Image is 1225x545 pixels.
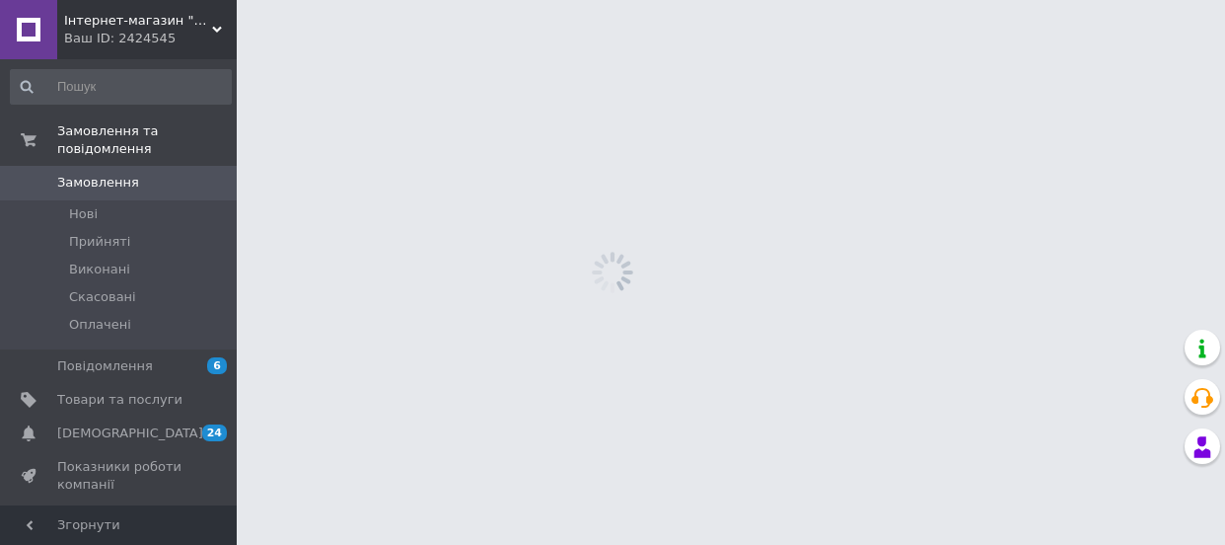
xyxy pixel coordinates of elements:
span: Повідомлення [57,357,153,375]
span: Інтернет-магазин "Sivorotka" [64,12,212,30]
span: [DEMOGRAPHIC_DATA] [57,425,203,442]
span: 6 [207,357,227,374]
span: Замовлення [57,174,139,192]
span: Прийняті [69,233,130,251]
span: 24 [202,425,227,441]
span: Замовлення та повідомлення [57,122,237,158]
div: Ваш ID: 2424545 [64,30,237,47]
span: Скасовані [69,288,136,306]
span: Нові [69,205,98,223]
span: Оплачені [69,316,131,334]
span: Товари та послуги [57,391,182,409]
span: Виконані [69,261,130,278]
input: Пошук [10,69,232,105]
span: Показники роботи компанії [57,458,182,494]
